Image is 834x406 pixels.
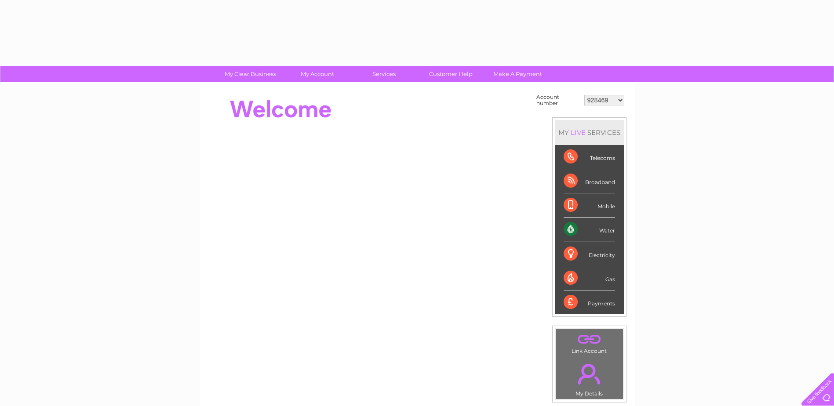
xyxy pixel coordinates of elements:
div: Payments [564,290,615,314]
div: Mobile [564,193,615,217]
div: Gas [564,266,615,290]
a: My Account [281,66,353,82]
a: Make A Payment [481,66,554,82]
div: Telecoms [564,145,615,169]
div: Broadband [564,169,615,193]
a: My Clear Business [214,66,287,82]
a: . [558,331,621,347]
a: . [558,359,621,389]
div: Water [564,217,615,242]
a: Customer Help [415,66,487,82]
div: MY SERVICES [555,120,624,145]
a: Services [348,66,420,82]
td: My Details [555,356,623,399]
td: Account number [534,92,582,109]
div: Electricity [564,242,615,266]
td: Link Account [555,329,623,356]
div: LIVE [569,128,587,137]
